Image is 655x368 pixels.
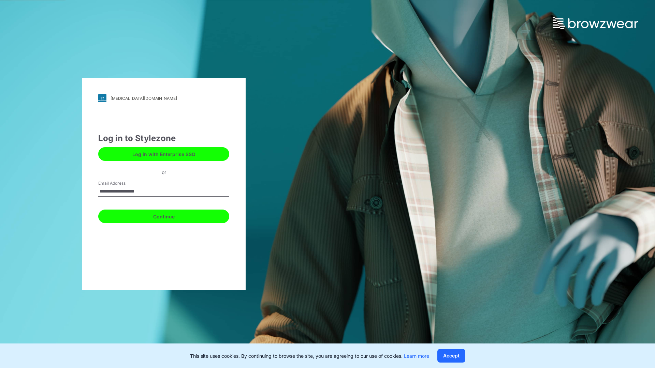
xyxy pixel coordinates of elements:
button: Accept [437,349,465,363]
label: Email Address [98,180,146,186]
div: or [156,168,172,175]
button: Continue [98,210,229,223]
img: browzwear-logo.73288ffb.svg [553,17,638,29]
div: [MEDICAL_DATA][DOMAIN_NAME] [111,96,177,101]
img: svg+xml;base64,PHN2ZyB3aWR0aD0iMjgiIGhlaWdodD0iMjgiIHZpZXdCb3g9IjAgMCAyOCAyOCIgZmlsbD0ibm9uZSIgeG... [98,94,106,102]
a: Learn more [404,353,429,359]
p: This site uses cookies. By continuing to browse the site, you are agreeing to our use of cookies. [190,352,429,359]
div: Log in to Stylezone [98,132,229,144]
button: Log in with Enterprise SSO [98,147,229,161]
a: [MEDICAL_DATA][DOMAIN_NAME] [98,94,229,102]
